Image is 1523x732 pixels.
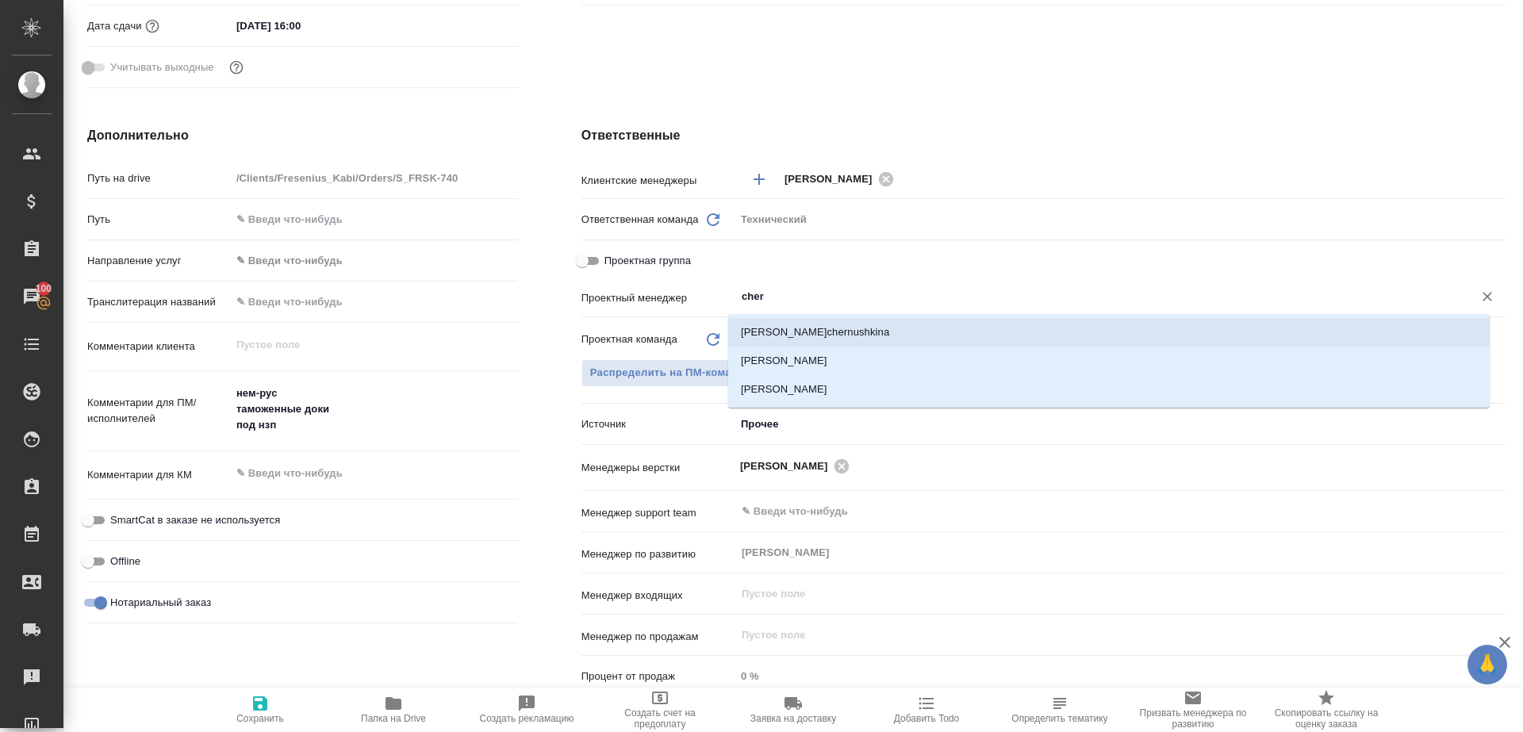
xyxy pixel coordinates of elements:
[581,669,735,684] p: Процент от продаж
[231,380,518,439] textarea: нем-рус таможенные доки под нзп
[581,505,735,521] p: Менеджер support team
[740,160,778,198] button: Добавить менеджера
[231,14,370,37] input: ✎ Введи что-нибудь
[728,347,1490,375] li: [PERSON_NAME]
[87,171,231,186] p: Путь на drive
[1497,295,1500,298] button: Close
[581,126,1506,145] h4: Ответственные
[581,588,735,604] p: Менеджер входящих
[87,18,142,34] p: Дата сдачи
[142,16,163,36] button: Если добавить услуги и заполнить их объемом, то дата рассчитается автоматически
[1126,688,1260,732] button: Призвать менеджера по развитию
[740,458,838,474] span: [PERSON_NAME]
[87,126,518,145] h4: Дополнительно
[26,281,62,297] span: 100
[87,212,231,228] p: Путь
[581,359,760,387] button: Распределить на ПМ-команду
[740,626,1468,645] input: Пустое поле
[231,247,518,274] div: ✎ Введи что-нибудь
[460,688,593,732] button: Создать рекламацию
[1136,707,1250,730] span: Призвать менеджера по развитию
[785,171,882,187] span: [PERSON_NAME]
[1011,713,1107,724] span: Определить тематику
[226,57,247,78] button: Выбери, если сб и вс нужно считать рабочими днями для выполнения заказа.
[581,173,735,189] p: Клиентские менеджеры
[581,629,735,645] p: Менеджер по продажам
[581,212,699,228] p: Ответственная команда
[604,253,691,269] span: Проектная группа
[1497,510,1500,513] button: Open
[750,713,836,724] span: Заявка на доставку
[87,467,231,483] p: Комментарии для КМ
[603,707,717,730] span: Создать счет на предоплату
[581,546,735,562] p: Менеджер по развитию
[1260,688,1393,732] button: Скопировать ссылку на оценку заказа
[4,277,59,316] a: 100
[236,253,499,269] div: ✎ Введи что-нибудь
[581,359,760,387] span: В заказе уже есть ответственный ПМ или ПМ группа
[327,688,460,732] button: Папка на Drive
[480,713,574,724] span: Создать рекламацию
[740,502,1448,521] input: ✎ Введи что-нибудь
[87,253,231,269] p: Направление услуг
[87,339,231,355] p: Комментарии клиента
[110,554,140,569] span: Offline
[110,59,214,75] span: Учитывать выходные
[735,206,1506,233] div: Технический
[581,416,735,432] p: Источник
[581,290,735,306] p: Проектный менеджер
[1476,286,1498,308] button: Очистить
[110,595,211,611] span: Нотариальный заказ
[785,169,899,189] div: [PERSON_NAME]
[231,167,518,190] input: Пустое поле
[87,294,231,310] p: Транслитерация названий
[593,688,727,732] button: Создать счет на предоплату
[1269,707,1383,730] span: Скопировать ссылку на оценку заказа
[735,665,1506,688] input: Пустое поле
[735,411,1506,438] div: Прочее
[728,375,1490,404] li: [PERSON_NAME]
[110,512,280,528] span: SmartCat в заказе не используется
[231,290,518,313] input: ✎ Введи что-нибудь
[581,460,735,476] p: Менеджеры верстки
[993,688,1126,732] button: Определить тематику
[1497,178,1500,181] button: Open
[236,713,284,724] span: Сохранить
[590,364,751,382] span: Распределить на ПМ-команду
[581,332,677,347] p: Проектная команда
[231,208,518,231] input: ✎ Введи что-нибудь
[1497,465,1500,468] button: Open
[1474,648,1501,681] span: 🙏
[361,713,426,724] span: Папка на Drive
[894,713,959,724] span: Добавить Todo
[727,688,860,732] button: Заявка на доставку
[1467,645,1507,684] button: 🙏
[728,318,1490,347] li: [PERSON_NAME]chernushkina
[740,584,1468,604] input: Пустое поле
[860,688,993,732] button: Добавить Todo
[740,456,854,476] div: [PERSON_NAME]
[194,688,327,732] button: Сохранить
[87,395,231,427] p: Комментарии для ПМ/исполнителей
